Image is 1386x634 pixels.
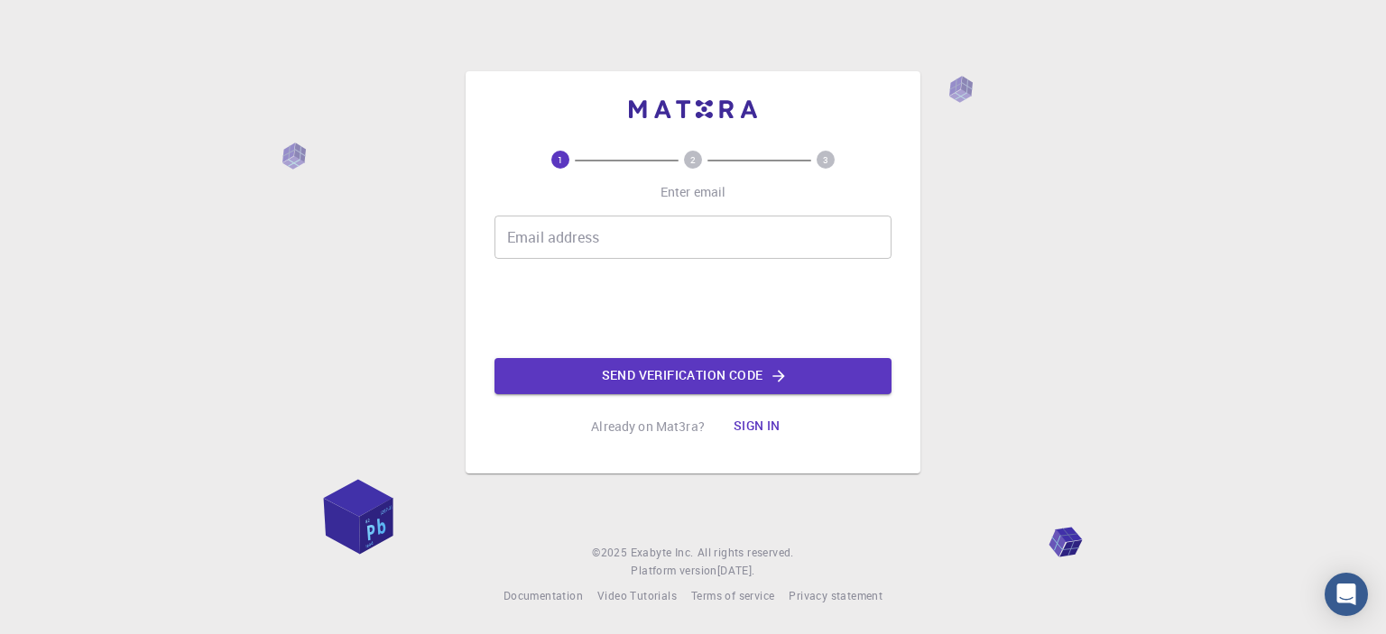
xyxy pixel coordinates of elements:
[717,562,755,580] a: [DATE].
[631,545,694,559] span: Exabyte Inc.
[504,587,583,605] a: Documentation
[558,153,563,166] text: 1
[631,544,694,562] a: Exabyte Inc.
[691,587,774,605] a: Terms of service
[690,153,696,166] text: 2
[597,588,677,602] span: Video Tutorials
[591,418,705,436] p: Already on Mat3ra?
[691,588,774,602] span: Terms of service
[494,358,892,394] button: Send verification code
[597,587,677,605] a: Video Tutorials
[592,544,630,562] span: © 2025
[719,409,795,445] button: Sign in
[789,587,882,605] a: Privacy statement
[631,562,716,580] span: Platform version
[661,183,726,201] p: Enter email
[789,588,882,602] span: Privacy statement
[717,563,755,577] span: [DATE] .
[556,273,830,344] iframe: reCAPTCHA
[823,153,828,166] text: 3
[698,544,794,562] span: All rights reserved.
[1325,573,1368,616] div: Open Intercom Messenger
[504,588,583,602] span: Documentation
